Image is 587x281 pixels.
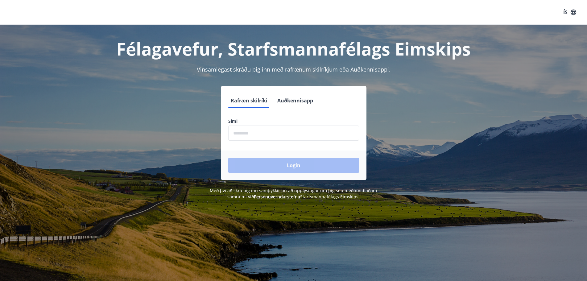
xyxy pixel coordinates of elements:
label: Sími [228,118,359,124]
button: Rafræn skilríki [228,93,270,108]
button: ÍS [560,7,580,18]
a: Persónuverndarstefna [254,194,300,200]
span: Með því að skrá þig inn samþykkir þú að upplýsingar um þig séu meðhöndlaðar í samræmi við Starfsm... [210,188,377,200]
h1: Félagavefur, Starfsmannafélags Eimskips [79,37,508,60]
button: Auðkennisapp [275,93,316,108]
span: Vinsamlegast skráðu þig inn með rafrænum skilríkjum eða Auðkennisappi. [197,66,391,73]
